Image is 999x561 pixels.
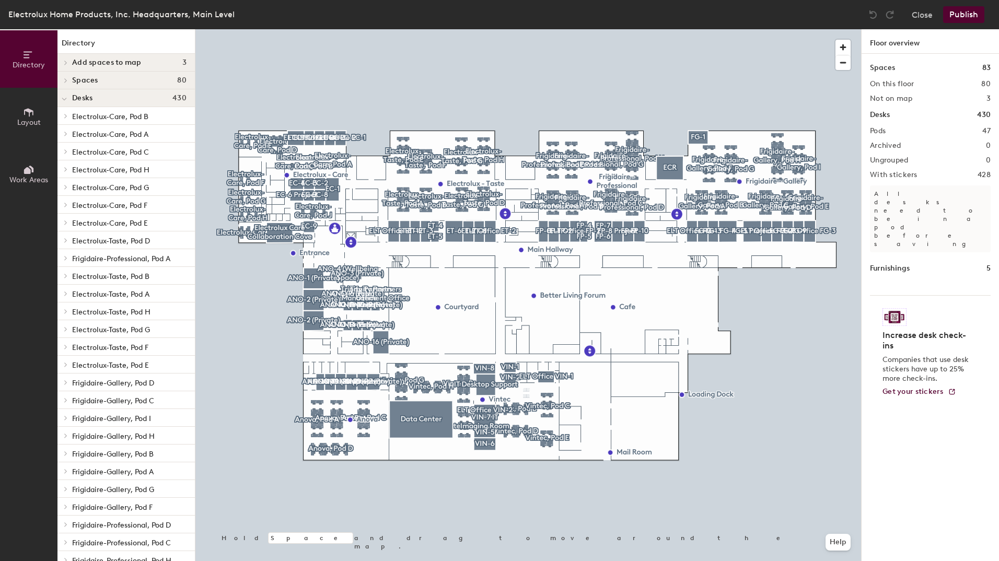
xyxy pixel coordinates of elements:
span: Get your stickers [882,387,944,396]
h1: 5 [986,263,991,274]
span: Electrolux-Care, Pod A [72,130,148,139]
span: Frigidaire-Gallery, Pod A [72,467,154,476]
button: Help [826,534,851,551]
h2: 0 [986,142,991,150]
h1: 430 [977,109,991,121]
span: Electrolux-Care, Pod E [72,219,148,228]
span: Electrolux-Care, Pod B [72,112,148,121]
span: Electrolux-Care, Pod H [72,166,149,174]
h2: Pods [870,127,886,135]
h2: 47 [982,127,991,135]
h1: Spaces [870,62,895,74]
h1: Directory [57,38,195,54]
span: Electrolux-Taste, Pod E [72,361,149,370]
span: Electrolux-Taste, Pod A [72,290,149,299]
span: Frigidaire-Gallery, Pod G [72,485,154,494]
span: Frigidaire-Gallery, Pod H [72,432,155,441]
span: Electrolux-Taste, Pod B [72,272,149,281]
h4: Increase desk check-ins [882,330,972,351]
span: Spaces [72,76,98,85]
span: Electrolux-Taste, Pod G [72,325,150,334]
button: Close [912,6,933,23]
span: Directory [13,61,45,69]
h2: 0 [986,156,991,165]
span: Frigidaire-Professional, Pod D [72,521,171,530]
h2: With stickers [870,171,917,179]
span: 430 [172,94,187,102]
h1: Desks [870,109,890,121]
img: Sticker logo [882,308,907,326]
span: Electrolux-Care, Pod C [72,148,149,157]
img: Undo [868,9,878,20]
span: Electrolux-Taste, Pod H [72,308,150,317]
span: Frigidaire-Gallery, Pod D [72,379,154,388]
img: Redo [885,9,895,20]
span: Desks [72,94,92,102]
span: Add spaces to map [72,59,142,67]
h1: 83 [982,62,991,74]
span: 3 [182,59,187,67]
span: Frigidaire-Gallery, Pod B [72,450,154,459]
h2: Not on map [870,95,912,103]
span: Layout [17,118,41,127]
span: 80 [177,76,187,85]
h2: Archived [870,142,901,150]
h1: Floor overview [862,29,999,54]
h1: Furnishings [870,263,910,274]
a: Get your stickers [882,388,956,396]
h2: Ungrouped [870,156,909,165]
span: Electrolux-Taste, Pod F [72,343,148,352]
span: Electrolux-Taste, Pod D [72,237,150,246]
p: Companies that use desk stickers have up to 25% more check-ins. [882,355,972,383]
span: Frigidaire-Gallery, Pod F [72,503,153,512]
button: Publish [943,6,984,23]
span: Frigidaire-Professional, Pod A [72,254,170,263]
span: Frigidaire-Professional, Pod C [72,539,171,547]
span: Frigidaire-Gallery, Pod I [72,414,151,423]
h2: 3 [986,95,991,103]
h2: 428 [978,171,991,179]
div: Electrolux Home Products, Inc. Headquarters, Main Level [8,8,235,21]
p: All desks need to be in a pod before saving [870,185,991,252]
h2: 80 [981,80,991,88]
h2: On this floor [870,80,914,88]
span: Work Areas [9,176,48,184]
span: Frigidaire-Gallery, Pod C [72,396,154,405]
span: Electrolux-Care, Pod F [72,201,147,210]
span: Electrolux-Care, Pod G [72,183,149,192]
